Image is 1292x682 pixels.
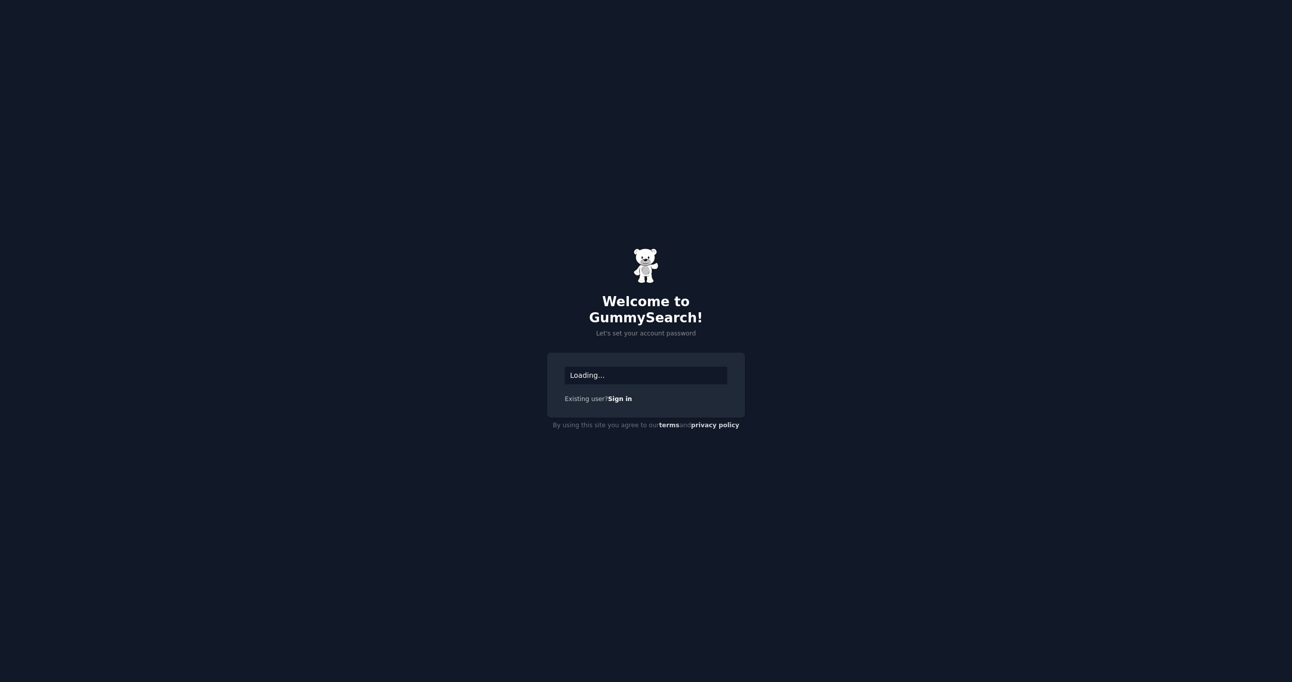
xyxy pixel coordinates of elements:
div: Loading... [565,367,727,384]
img: Gummy Bear [633,248,659,283]
a: Sign in [608,395,632,403]
p: Let's set your account password [547,329,745,338]
a: privacy policy [691,422,739,429]
h2: Welcome to GummySearch! [547,294,745,326]
div: By using this site you agree to our and [547,418,745,434]
a: terms [659,422,679,429]
span: Existing user? [565,395,608,403]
